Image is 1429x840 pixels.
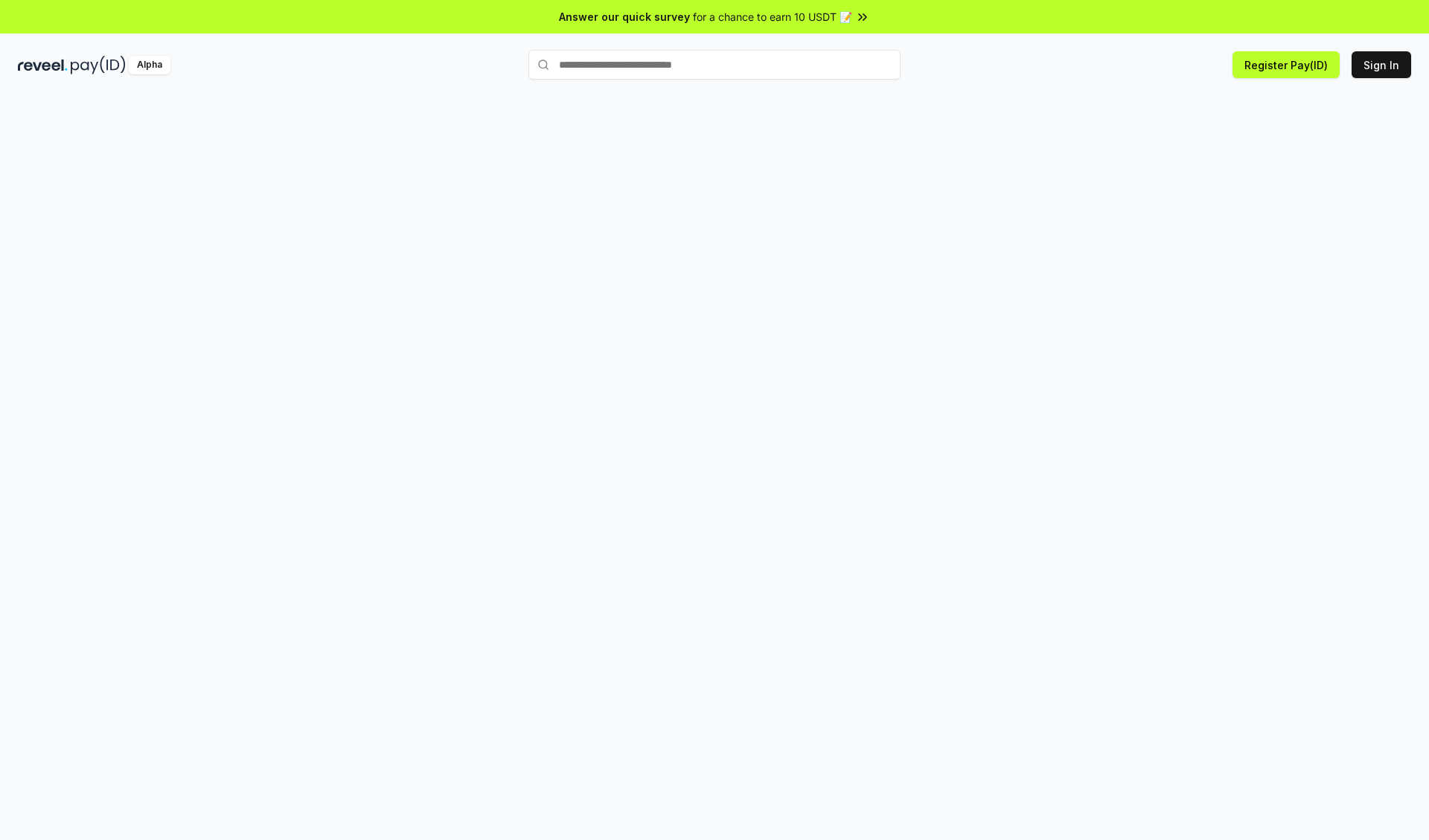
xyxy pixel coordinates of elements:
span: for a chance to earn 10 USDT 📝 [693,9,852,25]
img: pay_id [71,56,126,74]
button: Sign In [1352,51,1411,78]
img: reveel_dark [18,56,68,74]
button: Register Pay(ID) [1233,51,1340,78]
span: Answer our quick survey [559,9,690,25]
div: Alpha [129,56,170,74]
